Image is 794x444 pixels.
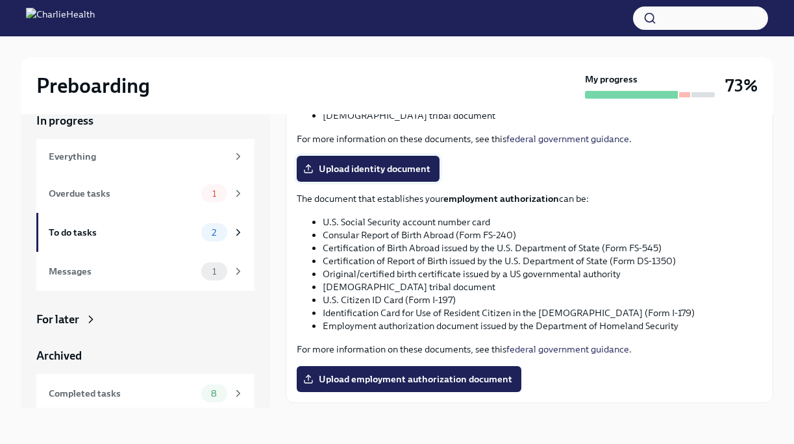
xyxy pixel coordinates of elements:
a: Messages1 [36,252,254,291]
li: U.S. Social Security account number card [323,216,762,228]
img: CharlieHealth [26,8,95,29]
div: Completed tasks [49,386,196,401]
strong: employment authorization [443,193,559,204]
label: Upload identity document [297,156,440,182]
div: Everything [49,149,227,164]
li: U.S. Citizen ID Card (Form I-197) [323,293,762,306]
a: In progress [36,113,254,129]
a: To do tasks2 [36,213,254,252]
div: To do tasks [49,225,196,240]
p: For more information on these documents, see this . [297,132,762,145]
a: For later [36,312,254,327]
li: Certification of Birth Abroad issued by the U.S. Department of State (Form FS-545) [323,241,762,254]
span: 1 [205,189,224,199]
div: For later [36,312,79,327]
h2: Preboarding [36,73,150,99]
div: Overdue tasks [49,186,196,201]
label: Upload employment authorization document [297,366,521,392]
a: Completed tasks8 [36,374,254,413]
a: Overdue tasks1 [36,174,254,213]
li: Employment authorization document issued by the Department of Homeland Security [323,319,762,332]
span: 1 [205,267,224,277]
strong: My progress [585,73,638,86]
div: Messages [49,264,196,278]
a: Archived [36,348,254,364]
p: The document that establishes your can be: [297,192,762,205]
li: [DEMOGRAPHIC_DATA] tribal document [323,280,762,293]
a: federal government guidance [506,343,629,355]
a: Everything [36,139,254,174]
li: Consular Report of Birth Abroad (Form FS-240) [323,228,762,241]
li: Identification Card for Use of Resident Citizen in the [DEMOGRAPHIC_DATA] (Form I-179) [323,306,762,319]
span: 8 [203,389,225,399]
span: Upload employment authorization document [306,373,512,386]
a: federal government guidance [506,133,629,145]
span: Upload identity document [306,162,430,175]
h3: 73% [725,74,758,97]
li: Original/certified birth certificate issued by a US governmental authority [323,267,762,280]
li: [DEMOGRAPHIC_DATA] tribal document [323,109,762,122]
li: Certification of Report of Birth issued by the U.S. Department of State (Form DS-1350) [323,254,762,267]
p: For more information on these documents, see this . [297,343,762,356]
span: 2 [204,228,224,238]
